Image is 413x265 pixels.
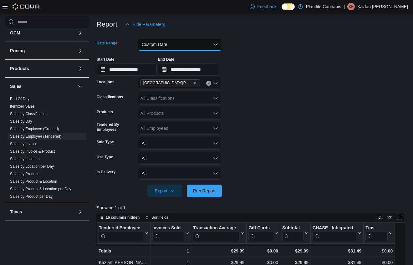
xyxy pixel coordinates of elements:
h3: Report [97,21,117,28]
span: Sales by Day [10,119,32,124]
input: Press the down key to open a popover containing a calendar. [97,63,157,76]
button: Subtotal [282,225,308,241]
div: Tips [365,225,388,241]
div: Kazlan Foisy-Lentz [347,3,355,10]
span: Hide Parameters [132,21,165,28]
input: Dark Mode [282,3,295,10]
input: Press the down key to open a popover containing a calendar. [158,63,218,76]
label: End Date [158,57,174,62]
button: Gift Cards [248,225,278,241]
label: Sale Type [97,140,114,145]
button: OCM [10,30,75,36]
h3: OCM [10,30,20,36]
h3: Pricing [10,48,25,54]
button: Taxes [77,208,84,216]
div: Subtotal [282,225,303,231]
button: 16 columns hidden [97,214,142,221]
button: Invoices Sold [152,225,189,241]
label: Use Type [97,155,113,160]
a: Sales by Employee (Tendered) [10,134,61,139]
button: All [138,137,222,150]
p: | [344,3,345,10]
div: Gift Card Sales [248,225,273,241]
span: Sales by Invoice [10,141,37,146]
a: Sales by Product & Location [10,179,57,184]
a: Sales by Location [10,157,40,161]
div: Totals [99,247,148,255]
button: Open list of options [213,126,218,131]
span: Feedback [257,3,276,10]
a: Sales by Location per Day [10,164,54,169]
span: Sales by Product [10,171,38,176]
button: Sales [10,83,75,89]
span: 16 columns hidden [106,215,140,220]
button: Enter fullscreen [396,214,403,221]
div: Tendered Employee [99,225,143,231]
button: Pricing [77,47,84,54]
button: Tendered Employee [99,225,148,241]
div: Transaction Average [193,225,239,241]
p: Plantlife Cannabis [306,3,341,10]
button: Custom Date [138,38,222,51]
p: Showing 1 of 1 [97,205,408,211]
button: CHASE - Integrated [313,225,361,241]
button: Products [77,65,84,72]
button: Display options [386,214,393,221]
button: Sales [77,83,84,90]
a: Sales by Product per Day [10,194,53,199]
span: End Of Day [10,96,29,101]
div: Invoices Sold [152,225,184,231]
span: St. Albert - Erin Ridge [140,79,200,86]
a: Sales by Employee (Created) [10,127,59,131]
p: Kazlan [PERSON_NAME] [357,3,408,10]
a: Sales by Product & Location per Day [10,187,71,191]
button: Run Report [187,185,222,197]
a: Sales by Invoice & Product [10,149,55,154]
button: Open list of options [213,111,218,116]
span: Sales by Classification [10,111,48,116]
button: Remove St. Albert - Erin Ridge from selection in this group [193,81,197,85]
button: Open list of options [213,96,218,101]
div: Subtotal [282,225,303,241]
span: Sales by Location [10,156,40,161]
div: CHASE - Integrated [313,225,356,241]
span: Export [151,185,179,197]
span: Sales by Product & Location per Day [10,186,71,191]
span: Itemized Sales [10,104,35,109]
button: Sort fields [143,214,171,221]
label: Products [97,110,113,115]
label: Date Range [97,41,119,46]
button: Products [10,65,75,72]
span: Run Report [193,188,216,194]
h3: Products [10,65,29,72]
button: Keyboard shortcuts [376,214,383,221]
div: $0.00 [248,247,278,255]
img: Cova [13,3,40,10]
span: KF [349,3,353,10]
button: All [138,167,222,180]
a: Sales by Product [10,172,38,176]
div: $31.49 [313,247,361,255]
label: Tendered By Employees [97,122,135,132]
div: Tendered Employee [99,225,143,241]
button: Tips [365,225,393,241]
label: Classifications [97,94,123,99]
button: Pricing [10,48,75,54]
button: All [138,152,222,165]
div: Tips [365,225,388,231]
a: Sales by Invoice [10,142,37,146]
h3: Taxes [10,209,22,215]
span: Sort fields [151,215,168,220]
button: Export [147,185,182,197]
label: Locations [97,79,115,84]
button: Taxes [10,209,75,215]
a: Sales by Classification [10,112,48,116]
button: Hide Parameters [122,18,168,31]
label: Is Delivery [97,170,115,175]
button: Clear input [206,81,211,86]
